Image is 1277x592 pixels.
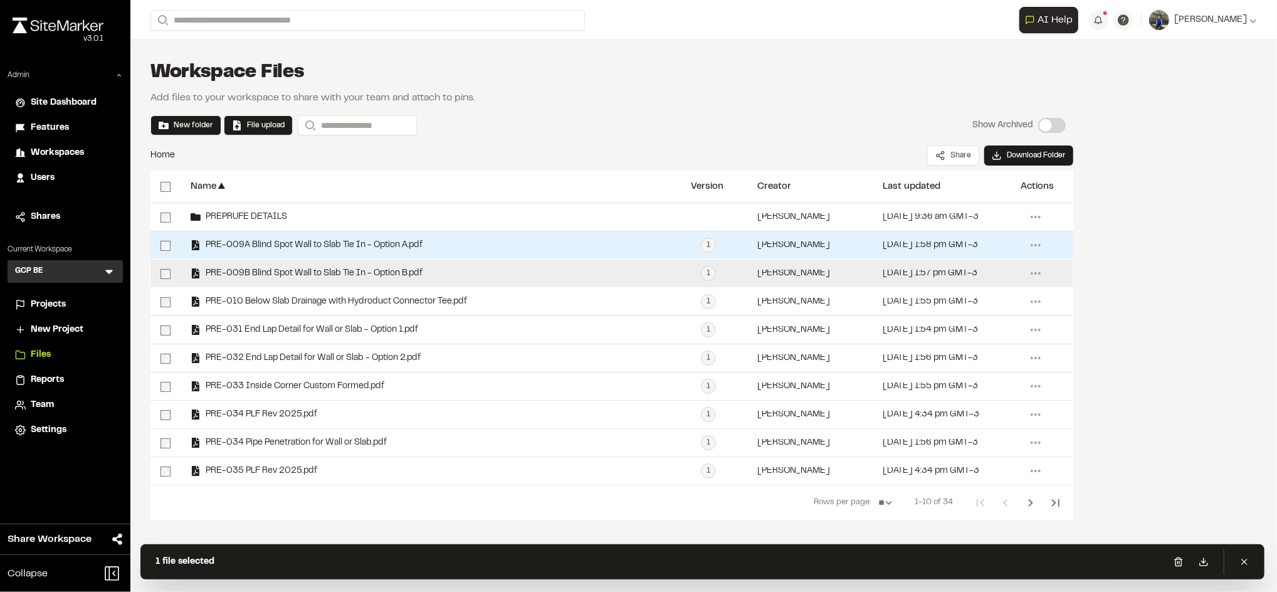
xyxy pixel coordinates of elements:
button: Previous Page [993,490,1018,515]
button: Download Folder [984,145,1073,166]
input: select-row-a7a82f2f210bfb10cdc5 [160,382,171,392]
div: PRE-034 PLF Rev 2025.pdf [191,410,317,420]
div: Last updated [883,182,940,191]
span: Settings [31,423,66,437]
input: select-row-dfaf18a1c8613cced39e [160,467,171,477]
div: PRE-034 Pipe Penetration for Wall or Slab.pdf [191,438,387,448]
h3: GCP BE [15,265,43,278]
div: 1 file selected [155,555,214,569]
input: select-row-fef5e11de7282304a578 [160,410,171,420]
a: Workspaces [15,146,115,160]
a: Projects [15,298,115,312]
div: [DATE] 1:56 pm GMT-3 [883,354,978,362]
input: select-row-2be7021f08b4c5624ac0 [160,297,171,307]
div: Creator [757,182,791,191]
div: Version [691,182,723,191]
img: rebrand.png [13,18,103,33]
a: New Project [15,323,115,337]
input: select-row-13f3ff06b7c81b5940e7 [160,325,171,336]
div: PRE-032 End Lap Detail for Wall or Slab - Option 2.pdf [191,353,421,363]
button: Open AI Assistant [1019,7,1078,33]
div: [DATE] 1:55 pm GMT-3 [883,383,978,391]
div: [DATE] 4:34 pm GMT-3 [883,411,979,419]
div: 1 [701,435,716,450]
div: select-all-rowsName▲VersionCreatorLast updatedActionsselect-row-9d22fa4b2f075aee600cPREPRUFE DETA... [150,171,1073,520]
div: Name [191,182,216,191]
span: PRE-009B Blind Spot Wall to Slab Tie In - Option B.pdf [201,270,423,278]
div: [PERSON_NAME] [757,298,830,306]
span: Users [31,171,55,185]
input: select-row-8366d515b0f866fec6f0 [160,354,171,364]
input: select-row-6014ab1aafffc7be7c8a [160,241,171,251]
div: 1 [701,266,716,281]
div: 1 [701,294,716,309]
div: PREPRUFE DETAILS [191,212,287,222]
span: PRE-009A Blind Spot Wall to Slab Tie In - Option A.pdf [201,241,423,250]
div: 1 [701,379,716,394]
div: 1 [701,238,716,253]
img: User [1149,10,1169,30]
button: Share [927,145,979,166]
span: Share Workspace [8,532,92,547]
a: Settings [15,423,115,437]
div: [DATE] 1:57 pm GMT-3 [883,270,977,278]
span: Workspaces [31,146,84,160]
span: 1-10 of 34 [915,497,953,509]
a: Site Dashboard [15,96,115,110]
div: PRE-033 Inside Corner Custom Formed.pdf [191,381,384,391]
div: [DATE] 1:56 pm GMT-3 [883,439,978,447]
p: Admin [8,70,29,81]
div: Oh geez...please don't... [13,33,103,45]
input: select-row-9d22fa4b2f075aee600c [160,213,171,223]
p: Show Archived [972,119,1033,132]
div: [DATE] 1:54 pm GMT-3 [883,326,978,334]
div: [DATE] 1:58 pm GMT-3 [883,241,978,250]
span: ▲ [216,181,227,193]
div: [DATE] 9:36 am GMT-3 [883,213,979,221]
div: 1 [701,322,716,337]
button: New folder [150,115,221,135]
div: PRE-010 Below Slab Drainage with Hydroduct Connector Tee.pdf [191,297,467,307]
p: Add files to your workspace to share with your team and attach to pins . [150,90,475,105]
input: select-all-rows [160,182,171,192]
div: PRE-031 End Lap Detail for Wall or Slab - Option 1.pdf [191,325,418,335]
span: PREPRUFE DETAILS [201,213,287,221]
p: Current Workspace [8,244,123,255]
span: [PERSON_NAME] [1174,13,1247,27]
div: 1 [701,407,716,422]
a: Team [15,398,115,412]
span: PRE-034 Pipe Penetration for Wall or Slab.pdf [201,439,387,447]
a: Reports [15,373,115,387]
span: PRE-010 Below Slab Drainage with Hydroduct Connector Tee.pdf [201,298,467,306]
a: Users [15,171,115,185]
span: New Project [31,323,83,337]
div: [PERSON_NAME] [757,354,830,362]
span: Projects [31,298,66,312]
button: Search [150,10,173,31]
span: Shares [31,210,60,224]
div: 1 [701,351,716,366]
div: [PERSON_NAME] [757,241,830,250]
button: File upload [232,120,285,131]
a: Features [15,121,115,135]
input: select-row-8338b500a9f2a99eebe0 [160,438,171,448]
span: PRE-032 End Lap Detail for Wall or Slab - Option 2.pdf [201,354,421,362]
span: Collapse [8,566,48,581]
span: PRE-031 End Lap Detail for Wall or Slab - Option 1.pdf [201,326,418,334]
div: PRE-035 PLF Rev 2025.pdf [191,466,317,476]
button: [PERSON_NAME] [1149,10,1257,30]
div: [PERSON_NAME] [757,467,830,475]
div: [PERSON_NAME] [757,383,830,391]
span: PRE-034 PLF Rev 2025.pdf [201,411,317,419]
span: Home [150,149,175,162]
span: AI Help [1038,13,1073,28]
div: [PERSON_NAME] [757,411,830,419]
h1: Workspace Files [150,60,305,85]
button: First Page [968,490,993,515]
select: Rows per page: [873,490,900,515]
button: Next Page [1018,490,1043,515]
button: File upload [224,115,293,135]
a: Shares [15,210,115,224]
div: Open AI Assistant [1019,7,1083,33]
span: Site Dashboard [31,96,97,110]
